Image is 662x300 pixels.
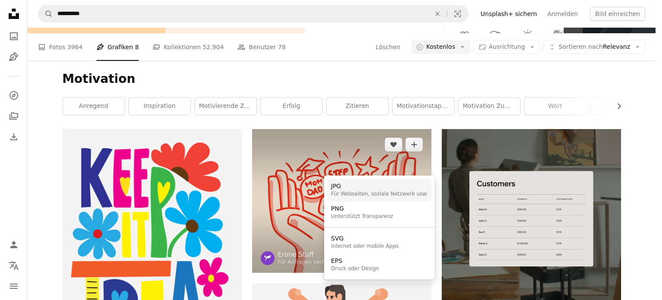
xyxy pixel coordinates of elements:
div: Druck oder Design [331,265,379,272]
div: Unterstützt Transparenz [331,213,393,220]
div: Downloadformat auswählen [324,175,435,279]
div: EPS [331,257,379,265]
div: Internet oder mobile Apps [331,243,399,250]
div: SVG [331,234,399,243]
div: Für Webseiten, soziale Netzwerk usw. [331,191,428,198]
div: JPG [331,182,428,191]
div: PNG [331,205,393,213]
